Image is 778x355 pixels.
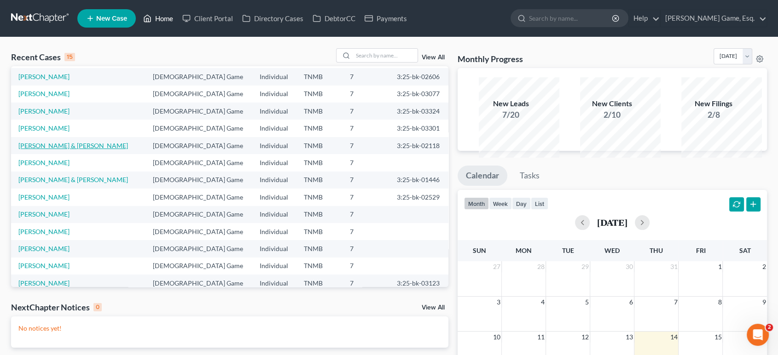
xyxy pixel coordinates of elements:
[145,189,253,206] td: [DEMOGRAPHIC_DATA] Game
[252,275,296,292] td: Individual
[145,206,253,223] td: [DEMOGRAPHIC_DATA] Game
[512,197,531,210] button: day
[581,332,590,343] span: 12
[739,246,750,254] span: Sat
[713,332,722,343] span: 15
[252,86,296,103] td: Individual
[18,176,128,183] a: [PERSON_NAME] & [PERSON_NAME]
[389,137,448,154] td: 3:25-bk-02118
[296,206,343,223] td: TNMB
[629,10,660,27] a: Help
[296,103,343,120] td: TNMB
[581,261,590,272] span: 29
[18,262,70,269] a: [PERSON_NAME]
[18,228,70,235] a: [PERSON_NAME]
[178,10,238,27] a: Client Portal
[252,120,296,137] td: Individual
[673,297,678,308] span: 7
[343,154,389,171] td: 7
[473,246,486,254] span: Sun
[536,332,546,343] span: 11
[296,223,343,240] td: TNMB
[597,218,627,227] h2: [DATE]
[145,120,253,137] td: [DEMOGRAPHIC_DATA] Game
[531,197,548,210] button: list
[479,109,543,120] div: 7/20
[343,137,389,154] td: 7
[18,142,128,149] a: [PERSON_NAME] & [PERSON_NAME]
[604,246,620,254] span: Wed
[650,246,663,254] span: Thu
[492,332,501,343] span: 10
[464,197,489,210] button: month
[669,261,678,272] span: 31
[18,73,70,80] a: [PERSON_NAME]
[343,120,389,137] td: 7
[717,297,722,308] span: 8
[96,15,127,22] span: New Case
[669,332,678,343] span: 14
[389,275,448,292] td: 3:25-bk-03123
[18,107,70,115] a: [PERSON_NAME]
[681,109,746,120] div: 2/8
[296,275,343,292] td: TNMB
[343,258,389,275] td: 7
[343,68,389,85] td: 7
[296,120,343,137] td: TNMB
[343,86,389,103] td: 7
[516,246,532,254] span: Mon
[628,297,634,308] span: 6
[238,10,308,27] a: Directory Cases
[343,172,389,189] td: 7
[761,261,767,272] span: 2
[296,258,343,275] td: TNMB
[145,275,253,292] td: [DEMOGRAPHIC_DATA] Game
[18,159,70,166] a: [PERSON_NAME]
[717,261,722,272] span: 1
[18,324,441,333] p: No notices yet!
[458,53,523,64] h3: Monthly Progress
[252,240,296,257] td: Individual
[18,210,70,218] a: [PERSON_NAME]
[18,124,70,132] a: [PERSON_NAME]
[584,297,590,308] span: 5
[422,54,445,61] a: View All
[389,68,448,85] td: 3:25-bk-02606
[511,166,548,186] a: Tasks
[696,246,705,254] span: Fri
[145,86,253,103] td: [DEMOGRAPHIC_DATA] Game
[296,189,343,206] td: TNMB
[64,53,75,61] div: 15
[422,304,445,311] a: View All
[296,137,343,154] td: TNMB
[496,297,501,308] span: 3
[139,10,178,27] a: Home
[93,303,102,311] div: 0
[343,275,389,292] td: 7
[766,324,773,331] span: 2
[492,261,501,272] span: 27
[252,68,296,85] td: Individual
[145,154,253,171] td: [DEMOGRAPHIC_DATA] Game
[761,297,767,308] span: 9
[389,189,448,206] td: 3:25-bk-02529
[11,52,75,63] div: Recent Cases
[360,10,412,27] a: Payments
[389,172,448,189] td: 3:25-bk-01446
[343,240,389,257] td: 7
[252,154,296,171] td: Individual
[343,206,389,223] td: 7
[18,279,70,287] a: [PERSON_NAME]
[562,246,574,254] span: Tue
[343,189,389,206] td: 7
[489,197,512,210] button: week
[296,172,343,189] td: TNMB
[252,189,296,206] td: Individual
[145,68,253,85] td: [DEMOGRAPHIC_DATA] Game
[296,154,343,171] td: TNMB
[458,166,507,186] a: Calendar
[479,98,543,109] div: New Leads
[625,332,634,343] span: 13
[145,223,253,240] td: [DEMOGRAPHIC_DATA] Game
[145,240,253,257] td: [DEMOGRAPHIC_DATA] Game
